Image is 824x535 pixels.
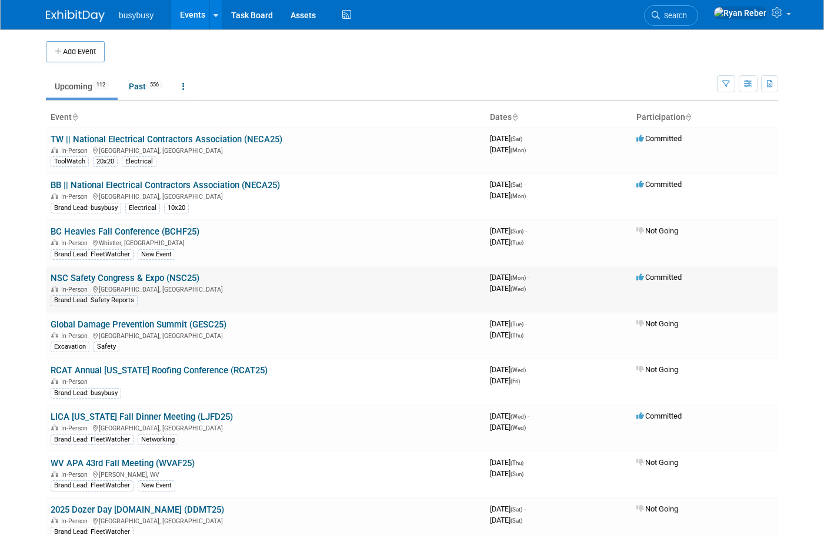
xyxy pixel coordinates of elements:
div: New Event [138,249,175,260]
span: - [528,365,529,374]
img: In-Person Event [51,517,58,523]
span: In-Person [61,517,91,525]
span: [DATE] [490,504,526,513]
span: In-Person [61,193,91,200]
span: - [528,412,529,420]
div: ToolWatch [51,156,89,167]
a: TW || National Electrical Contractors Association (NECA25) [51,134,282,145]
div: Electrical [125,203,160,213]
img: In-Person Event [51,239,58,245]
a: RCAT Annual [US_STATE] Roofing Conference (RCAT25) [51,365,268,376]
span: [DATE] [490,516,522,524]
span: (Fri) [511,378,520,384]
span: (Mon) [511,193,526,199]
div: Brand Lead: FleetWatcher [51,434,134,445]
span: In-Person [61,239,91,247]
th: Event [46,108,485,128]
span: - [528,273,529,282]
span: 556 [146,81,162,89]
span: 112 [93,81,109,89]
div: Brand Lead: busybusy [51,388,121,399]
div: Safety [94,342,119,352]
span: (Mon) [511,147,526,153]
a: Search [644,5,698,26]
img: In-Person Event [51,147,58,153]
span: Not Going [636,226,678,235]
div: [GEOGRAPHIC_DATA], [GEOGRAPHIC_DATA] [51,516,481,525]
img: In-Person Event [51,332,58,338]
span: Committed [636,180,682,189]
span: - [524,180,526,189]
span: (Thu) [511,332,523,339]
div: Networking [138,434,178,445]
div: Brand Lead: Safety Reports [51,295,138,306]
img: In-Person Event [51,424,58,430]
img: In-Person Event [51,471,58,477]
span: Not Going [636,504,678,513]
span: Committed [636,412,682,420]
span: (Sat) [511,136,522,142]
div: [GEOGRAPHIC_DATA], [GEOGRAPHIC_DATA] [51,330,481,340]
span: [DATE] [490,284,526,293]
span: - [524,134,526,143]
span: In-Person [61,471,91,479]
span: [DATE] [490,412,529,420]
span: [DATE] [490,145,526,154]
span: [DATE] [490,273,529,282]
span: [DATE] [490,191,526,200]
th: Participation [632,108,778,128]
span: [DATE] [490,376,520,385]
div: Excavation [51,342,89,352]
span: (Sat) [511,517,522,524]
span: [DATE] [490,423,526,432]
span: In-Person [61,147,91,155]
span: (Wed) [511,367,526,373]
span: (Sat) [511,506,522,513]
span: (Sat) [511,182,522,188]
span: Search [660,11,687,20]
div: Brand Lead: busybusy [51,203,121,213]
a: LICA [US_STATE] Fall Dinner Meeting (LJFD25) [51,412,233,422]
span: (Sun) [511,471,523,477]
div: Brand Lead: FleetWatcher [51,249,134,260]
span: Committed [636,134,682,143]
span: In-Person [61,378,91,386]
span: (Sun) [511,228,523,235]
div: Brand Lead: FleetWatcher [51,480,134,491]
a: Sort by Participation Type [685,112,691,122]
span: (Wed) [511,424,526,431]
a: Upcoming112 [46,75,118,98]
img: Ryan Reber [713,6,767,19]
span: In-Person [61,286,91,293]
span: (Thu) [511,460,523,466]
span: (Tue) [511,321,523,327]
a: Sort by Start Date [512,112,518,122]
span: In-Person [61,332,91,340]
span: [DATE] [490,319,527,328]
span: Not Going [636,365,678,374]
span: [DATE] [490,238,523,246]
span: (Mon) [511,275,526,281]
a: BC Heavies Fall Conference (BCHF25) [51,226,199,237]
a: BB || National Electrical Contractors Association (NECA25) [51,180,280,190]
span: Not Going [636,458,678,467]
img: ExhibitDay [46,10,105,22]
span: (Wed) [511,286,526,292]
span: [DATE] [490,134,526,143]
span: [DATE] [490,458,527,467]
div: [GEOGRAPHIC_DATA], [GEOGRAPHIC_DATA] [51,191,481,200]
img: In-Person Event [51,193,58,199]
a: Global Damage Prevention Summit (GESC25) [51,319,226,330]
div: New Event [138,480,175,491]
th: Dates [485,108,632,128]
a: 2025 Dozer Day [DOMAIN_NAME] (DDMT25) [51,504,224,515]
div: Whistler, [GEOGRAPHIC_DATA] [51,238,481,247]
span: - [525,458,527,467]
span: (Wed) [511,413,526,420]
div: 20x20 [93,156,118,167]
span: - [524,504,526,513]
div: [PERSON_NAME], WV [51,469,481,479]
span: [DATE] [490,330,523,339]
span: - [525,319,527,328]
span: [DATE] [490,469,523,478]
